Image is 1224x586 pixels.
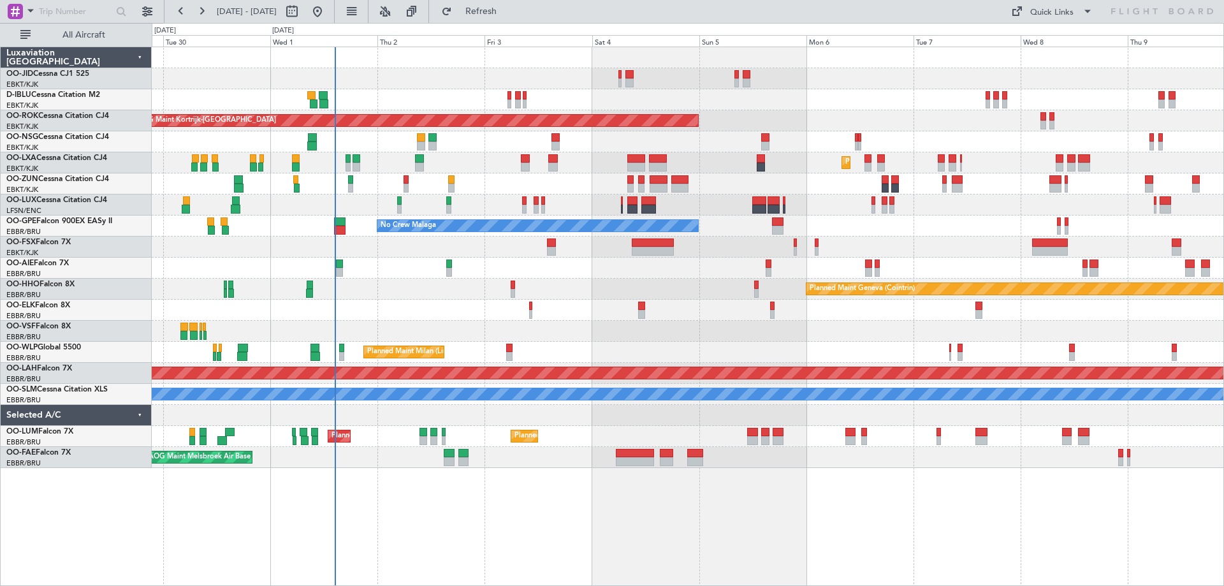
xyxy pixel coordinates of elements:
[1030,6,1074,19] div: Quick Links
[6,302,35,309] span: OO-ELK
[514,427,745,446] div: Planned Maint [GEOGRAPHIC_DATA] ([GEOGRAPHIC_DATA] National)
[377,35,484,47] div: Thu 2
[6,133,109,141] a: OO-NSGCessna Citation CJ4
[6,101,38,110] a: EBKT/KJK
[381,216,436,235] div: No Crew Malaga
[6,311,41,321] a: EBBR/BRU
[39,2,112,21] input: Trip Number
[6,344,81,351] a: OO-WLPGlobal 5500
[6,227,41,237] a: EBBR/BRU
[6,112,38,120] span: OO-ROK
[6,428,73,436] a: OO-LUMFalcon 7X
[6,458,41,468] a: EBBR/BRU
[6,302,70,309] a: OO-ELKFalcon 8X
[845,153,994,172] div: Planned Maint Kortrijk-[GEOGRAPHIC_DATA]
[6,428,38,436] span: OO-LUM
[6,238,36,246] span: OO-FSX
[6,143,38,152] a: EBKT/KJK
[6,196,107,204] a: OO-LUXCessna Citation CJ4
[137,111,276,130] div: AOG Maint Kortrijk-[GEOGRAPHIC_DATA]
[6,386,108,393] a: OO-SLMCessna Citation XLS
[6,196,36,204] span: OO-LUX
[272,26,294,36] div: [DATE]
[163,35,270,47] div: Tue 30
[6,175,109,183] a: OO-ZUNCessna Citation CJ4
[33,31,135,40] span: All Aircraft
[6,70,89,78] a: OO-JIDCessna CJ1 525
[6,449,71,457] a: OO-FAEFalcon 7X
[6,449,36,457] span: OO-FAE
[6,185,38,194] a: EBKT/KJK
[270,35,377,47] div: Wed 1
[6,248,38,258] a: EBKT/KJK
[6,395,41,405] a: EBBR/BRU
[6,374,41,384] a: EBBR/BRU
[6,365,72,372] a: OO-LAHFalcon 7X
[6,91,31,99] span: D-IBLU
[810,279,915,298] div: Planned Maint Geneva (Cointrin)
[6,344,38,351] span: OO-WLP
[149,448,251,467] div: AOG Maint Melsbroek Air Base
[6,260,34,267] span: OO-AIE
[6,112,109,120] a: OO-ROKCessna Citation CJ4
[6,70,33,78] span: OO-JID
[6,154,36,162] span: OO-LXA
[6,80,38,89] a: EBKT/KJK
[217,6,277,17] span: [DATE] - [DATE]
[331,427,562,446] div: Planned Maint [GEOGRAPHIC_DATA] ([GEOGRAPHIC_DATA] National)
[6,217,36,225] span: OO-GPE
[6,353,41,363] a: EBBR/BRU
[699,35,806,47] div: Sun 5
[592,35,699,47] div: Sat 4
[914,35,1021,47] div: Tue 7
[6,133,38,141] span: OO-NSG
[1021,35,1128,47] div: Wed 8
[6,281,75,288] a: OO-HHOFalcon 8X
[6,365,37,372] span: OO-LAH
[6,332,41,342] a: EBBR/BRU
[6,206,41,216] a: LFSN/ENC
[484,35,592,47] div: Fri 3
[1005,1,1099,22] button: Quick Links
[14,25,138,45] button: All Aircraft
[6,290,41,300] a: EBBR/BRU
[6,281,40,288] span: OO-HHO
[6,260,69,267] a: OO-AIEFalcon 7X
[6,437,41,447] a: EBBR/BRU
[6,175,38,183] span: OO-ZUN
[367,342,459,362] div: Planned Maint Milan (Linate)
[6,323,71,330] a: OO-VSFFalcon 8X
[6,269,41,279] a: EBBR/BRU
[6,217,112,225] a: OO-GPEFalcon 900EX EASy II
[154,26,176,36] div: [DATE]
[6,154,107,162] a: OO-LXACessna Citation CJ4
[6,238,71,246] a: OO-FSXFalcon 7X
[806,35,914,47] div: Mon 6
[455,7,508,16] span: Refresh
[6,122,38,131] a: EBKT/KJK
[6,323,36,330] span: OO-VSF
[6,164,38,173] a: EBKT/KJK
[6,386,37,393] span: OO-SLM
[435,1,512,22] button: Refresh
[6,91,100,99] a: D-IBLUCessna Citation M2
